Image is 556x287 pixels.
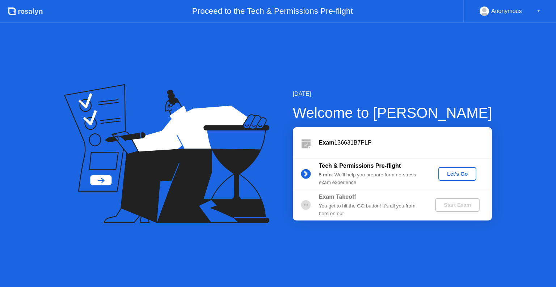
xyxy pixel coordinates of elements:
div: : We’ll help you prepare for a no-stress exam experience [319,171,423,186]
div: Let's Go [441,171,473,177]
div: [DATE] [293,90,492,98]
div: You get to hit the GO button! It’s all you from here on out [319,202,423,217]
b: 5 min [319,172,332,177]
b: Tech & Permissions Pre-flight [319,163,401,169]
div: ▼ [537,7,540,16]
div: 136631B7PLP [319,138,492,147]
b: Exam Takeoff [319,194,356,200]
button: Start Exam [435,198,480,212]
div: Start Exam [438,202,477,208]
button: Let's Go [438,167,476,181]
div: Anonymous [491,7,522,16]
div: Welcome to [PERSON_NAME] [293,102,492,124]
b: Exam [319,140,334,146]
